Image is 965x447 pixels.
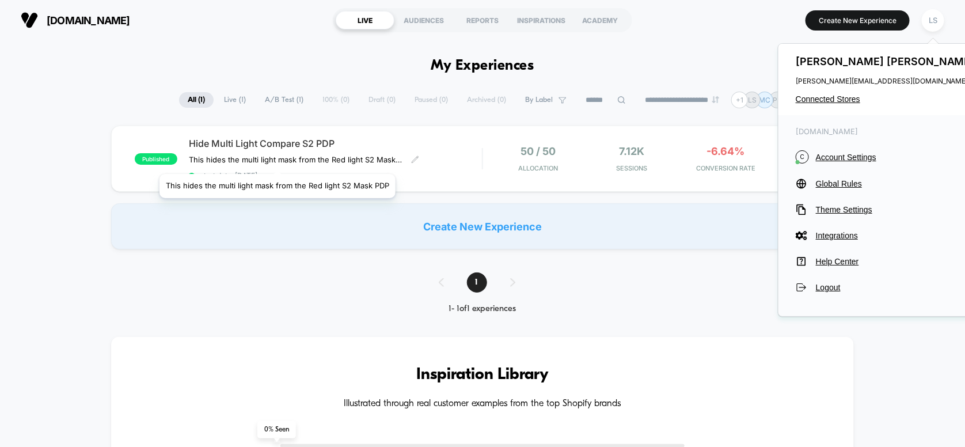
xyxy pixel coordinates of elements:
div: + 1 [731,92,748,108]
img: end [712,96,719,103]
input: Volume [409,257,444,268]
span: Allocation [519,164,559,172]
span: CONVERSION RATE [682,164,770,172]
div: Current time [328,256,355,268]
span: This hides the multi light mask from the Red light S2 Mask PDP [189,155,402,164]
input: Seek [9,237,486,248]
i: C [796,150,809,164]
span: 50 / 50 [521,145,556,157]
button: [DOMAIN_NAME] [17,11,134,29]
div: LS [922,9,944,32]
h3: Inspiration Library [146,366,820,384]
button: Create New Experience [806,10,910,31]
button: LS [918,9,948,32]
div: Create New Experience [111,203,854,249]
p: LS [748,96,757,104]
p: MC [759,96,771,104]
div: INSPIRATIONS [512,11,571,29]
span: Hide Multi Light Compare S2 PDP [189,138,483,149]
h1: My Experiences [431,58,534,74]
span: [DOMAIN_NAME] [47,14,130,26]
div: 1 - 1 of 1 experiences [427,304,538,314]
div: LIVE [336,11,394,29]
span: -6.64% [707,145,745,157]
span: published [135,153,177,165]
span: Sessions [588,164,676,172]
span: 0 % Seen [257,421,296,438]
span: 1 [467,272,487,293]
span: 7.12k [620,145,645,157]
h4: Illustrated through real customer examples from the top Shopify brands [146,399,820,410]
img: Visually logo [21,12,38,29]
div: REPORTS [453,11,512,29]
button: Play, NEW DEMO 2025-VEED.mp4 [233,125,260,153]
span: A/B Test ( 1 ) [256,92,312,108]
button: Play, NEW DEMO 2025-VEED.mp4 [6,253,24,271]
div: AUDIENCES [394,11,453,29]
span: start date: [DATE] [189,171,483,180]
div: ACADEMY [571,11,629,29]
div: Duration [356,256,387,268]
span: Live ( 1 ) [215,92,254,108]
span: By Label [525,96,553,104]
span: All ( 1 ) [179,92,214,108]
